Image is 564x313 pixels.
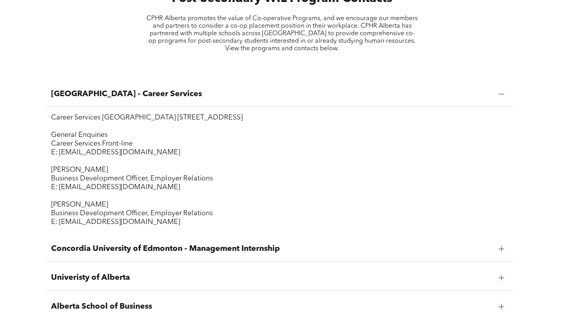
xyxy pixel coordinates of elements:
[51,89,492,99] span: [GEOGRAPHIC_DATA] - Career Services
[51,200,507,209] p: [PERSON_NAME]
[51,273,492,283] span: Univeristy of Alberta
[51,244,492,254] span: Concordia University of Edmonton - Management Internship
[51,165,507,174] p: [PERSON_NAME]
[146,15,418,52] span: CPHR Alberta promotes the value of Co-operative Programs, and we encourage our members and partne...
[51,302,492,311] span: Alberta School of Business
[51,218,507,226] p: E: [EMAIL_ADDRESS][DOMAIN_NAME]
[51,174,507,183] p: Business Development Officer, Employer Relations
[51,113,507,122] p: Career Services [GEOGRAPHIC_DATA] [STREET_ADDRESS]
[51,131,507,139] p: General Enquiries
[51,139,507,148] p: Career Services Front-line
[51,209,507,218] p: Business Development Officer, Employer Relations
[51,183,507,192] p: E: [EMAIL_ADDRESS][DOMAIN_NAME]
[51,148,507,157] p: E: [EMAIL_ADDRESS][DOMAIN_NAME]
